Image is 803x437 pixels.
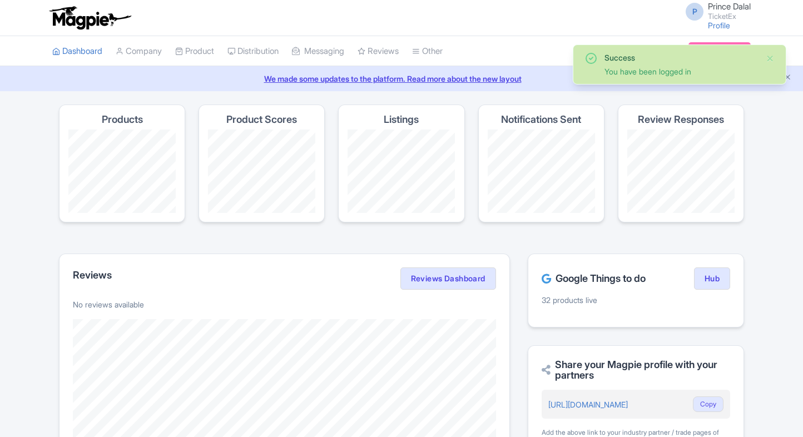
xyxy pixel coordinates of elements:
[708,1,751,12] span: Prince Dalal
[542,273,646,284] h2: Google Things to do
[686,3,703,21] span: P
[7,73,796,85] a: We made some updates to the platform. Read more about the new layout
[708,13,751,20] small: TicketEx
[708,21,730,30] a: Profile
[227,36,279,67] a: Distribution
[358,36,399,67] a: Reviews
[47,6,133,30] img: logo-ab69f6fb50320c5b225c76a69d11143b.png
[52,36,102,67] a: Dashboard
[116,36,162,67] a: Company
[688,42,751,59] a: Subscription
[694,267,730,290] a: Hub
[784,72,792,85] button: Close announcement
[175,36,214,67] a: Product
[548,400,628,409] a: [URL][DOMAIN_NAME]
[412,36,443,67] a: Other
[604,66,757,77] div: You have been logged in
[604,52,757,63] div: Success
[679,2,751,20] a: P Prince Dalal TicketEx
[542,359,730,381] h2: Share your Magpie profile with your partners
[292,36,344,67] a: Messaging
[384,114,419,125] h4: Listings
[226,114,297,125] h4: Product Scores
[102,114,143,125] h4: Products
[73,299,496,310] p: No reviews available
[73,270,112,281] h2: Reviews
[501,114,581,125] h4: Notifications Sent
[542,294,730,306] p: 32 products live
[693,396,723,412] button: Copy
[400,267,496,290] a: Reviews Dashboard
[766,52,775,65] button: Close
[638,114,724,125] h4: Review Responses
